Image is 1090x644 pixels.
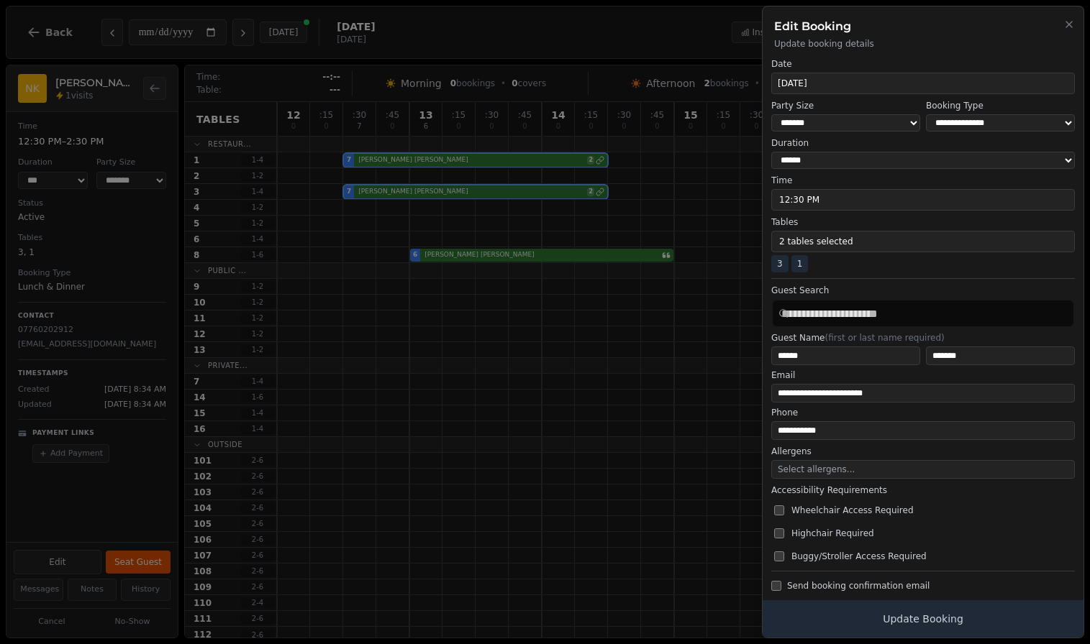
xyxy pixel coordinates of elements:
span: 1 [791,255,809,272]
label: Date [771,58,1075,70]
span: Send booking confirmation email [787,580,930,592]
input: Highchair Required [774,528,784,538]
span: 3 [771,255,789,272]
span: Highchair Required [791,528,874,539]
label: Phone [771,407,1075,418]
span: Wheelchair Access Required [791,505,914,516]
label: Duration [771,137,1075,149]
input: Wheelchair Access Required [774,505,784,515]
input: Buggy/Stroller Access Required [774,551,784,561]
label: Guest Search [771,285,1075,296]
span: Buggy/Stroller Access Required [791,551,927,562]
span: Select allergens... [778,464,855,474]
input: Send booking confirmation email [771,581,781,591]
button: Select allergens... [771,460,1075,479]
label: Allergens [771,446,1075,457]
button: Update Booking [763,600,1084,638]
span: (first or last name required) [825,333,944,343]
label: Party Size [771,100,920,111]
label: Booking Type [926,100,1075,111]
label: Tables [771,216,1075,228]
label: Accessibility Requirements [771,484,1075,496]
button: 12:30 PM [771,189,1075,211]
button: [DATE] [771,73,1075,94]
h2: Edit Booking [774,18,1072,35]
button: 2 tables selected [771,231,1075,252]
label: Time [771,175,1075,186]
label: Email [771,369,1075,381]
p: Update booking details [774,38,1072,50]
label: Guest Name [771,332,1075,344]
